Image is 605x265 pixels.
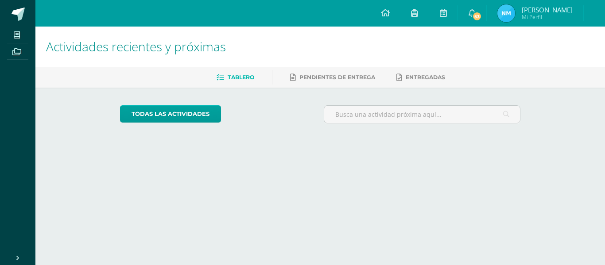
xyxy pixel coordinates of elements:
[406,74,445,81] span: Entregadas
[472,12,482,21] span: 53
[522,5,573,14] span: [PERSON_NAME]
[396,70,445,84] a: Entregadas
[290,70,375,84] a: Pendientes de entrega
[299,74,375,81] span: Pendientes de entrega
[522,13,573,21] span: Mi Perfil
[217,70,254,84] a: Tablero
[120,105,221,123] a: todas las Actividades
[497,4,515,22] img: 1873438405914e768c422af73e4c8058.png
[324,106,520,123] input: Busca una actividad próxima aquí...
[46,38,226,55] span: Actividades recientes y próximas
[228,74,254,81] span: Tablero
